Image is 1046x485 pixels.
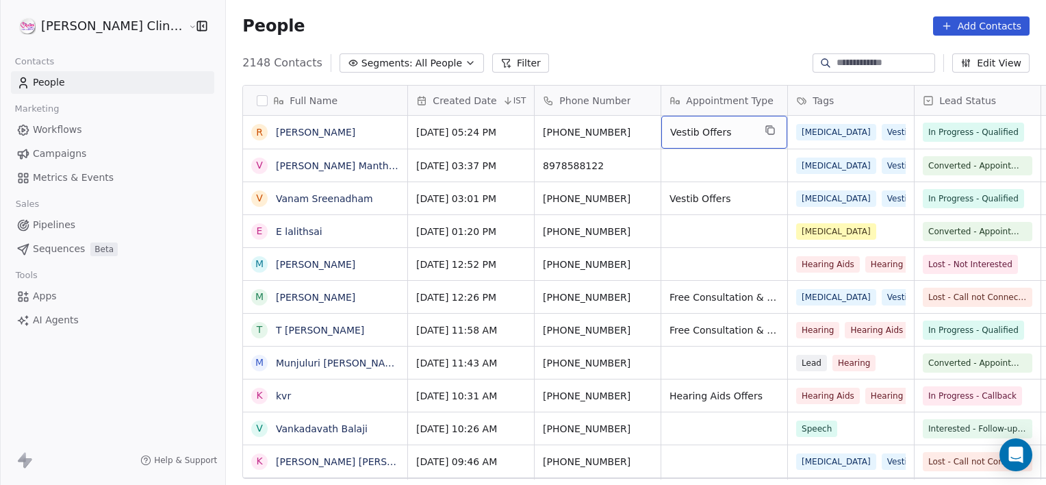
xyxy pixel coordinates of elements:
span: Metrics & Events [33,171,114,185]
span: [DATE] 11:58 AM [416,323,526,337]
div: Created DateIST [408,86,534,115]
span: [DATE] 09:46 AM [416,455,526,469]
span: 2148 Contacts [242,55,322,71]
button: Edit View [952,53,1030,73]
span: Interested - Follow-up for Apt [928,422,1027,436]
span: [DATE] 01:20 PM [416,225,526,238]
a: People [11,71,214,94]
span: Lost - Call not Connected [928,455,1027,469]
span: [DATE] 03:37 PM [416,159,526,173]
a: [PERSON_NAME] [PERSON_NAME] [276,456,438,467]
img: RASYA-Clinic%20Circle%20icon%20Transparent.png [19,18,36,34]
span: Free Consultation & Free Screening [669,290,779,304]
span: Segments: [361,56,413,71]
span: Help & Support [154,455,217,466]
span: People [33,75,65,90]
span: [PHONE_NUMBER] [543,225,652,238]
button: Add Contacts [933,16,1030,36]
span: [PHONE_NUMBER] [543,323,652,337]
span: [PHONE_NUMBER] [543,356,652,370]
span: Hearing Aids [796,388,860,404]
span: [MEDICAL_DATA] [796,289,876,306]
span: Hearing [832,355,876,371]
span: Workflows [33,123,82,137]
span: Vestib [882,190,918,207]
span: Pipelines [33,218,75,232]
span: [PHONE_NUMBER] [543,290,652,304]
span: In Progress - Qualified [928,323,1019,337]
span: Free Consultation & Free Screening [669,323,779,337]
span: Full Name [290,94,337,108]
div: M [255,290,264,304]
div: T [257,323,263,337]
div: E [257,224,263,238]
a: Munjuluri [PERSON_NAME] [276,358,403,369]
a: [PERSON_NAME] [276,259,355,270]
span: [DATE] 10:26 AM [416,422,526,436]
span: [DATE] 12:26 PM [416,290,526,304]
span: [MEDICAL_DATA] [796,158,876,174]
span: Vestib Offers [669,192,779,206]
span: Vestib [882,289,918,306]
a: kvr [276,390,291,401]
div: Open Intercom Messenger [999,438,1032,471]
span: [DATE] 05:24 PM [416,125,526,139]
span: Hearing Aids [796,256,860,273]
div: Tags [788,86,914,115]
div: k [257,388,263,403]
span: Converted - Appointment [928,225,1027,238]
span: [MEDICAL_DATA] [796,124,876,140]
a: Help & Support [140,455,217,466]
div: Full Name [243,86,407,115]
div: M [255,257,264,271]
div: V [257,421,264,436]
span: Campaigns [33,147,86,161]
span: Speech [796,421,837,437]
span: [MEDICAL_DATA] [796,453,876,470]
a: Campaigns [11,142,214,165]
span: Converted - Appointment [928,159,1027,173]
span: Hearing Aids Offers [669,389,779,403]
a: E lalithsai [276,226,322,237]
a: [PERSON_NAME] [276,127,355,138]
span: Phone Number [559,94,630,108]
span: AI Agents [33,313,79,327]
a: Vankadavath Balaji [276,423,368,434]
span: Lead [796,355,827,371]
span: Appointment Type [686,94,773,108]
span: Beta [90,242,118,256]
div: K [257,454,263,469]
span: [MEDICAL_DATA] [796,190,876,207]
span: Lead Status [939,94,996,108]
span: [PHONE_NUMBER] [543,258,652,271]
span: IST [513,95,526,106]
span: Tags [813,94,834,108]
button: Filter [492,53,549,73]
a: Pipelines [11,214,214,236]
span: [PHONE_NUMBER] [543,192,652,206]
span: [PHONE_NUMBER] [543,455,652,469]
span: Tools [10,265,43,286]
span: Hearing Aids [845,322,909,338]
span: Vestib Offers [670,125,754,139]
span: In Progress - Callback [928,389,1017,403]
span: In Progress - Qualified [928,192,1019,206]
a: Metrics & Events [11,166,214,189]
div: Appointment Type [661,86,787,115]
div: Lead Status [915,86,1041,115]
a: [PERSON_NAME] Manthoju [276,160,403,171]
span: In Progress - Qualified [928,125,1019,139]
span: Lost - Not Interested [928,258,1012,271]
span: Sales [10,194,45,214]
a: [PERSON_NAME] [276,292,355,303]
span: Apps [33,289,57,303]
button: [PERSON_NAME] Clinic External [16,14,179,38]
span: Hearing [865,388,908,404]
span: [PHONE_NUMBER] [543,125,652,139]
a: SequencesBeta [11,238,214,260]
div: R [256,125,263,140]
span: Marketing [9,99,65,119]
a: T [PERSON_NAME] [276,325,364,336]
span: Vestib [882,453,918,470]
div: M [255,356,264,370]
